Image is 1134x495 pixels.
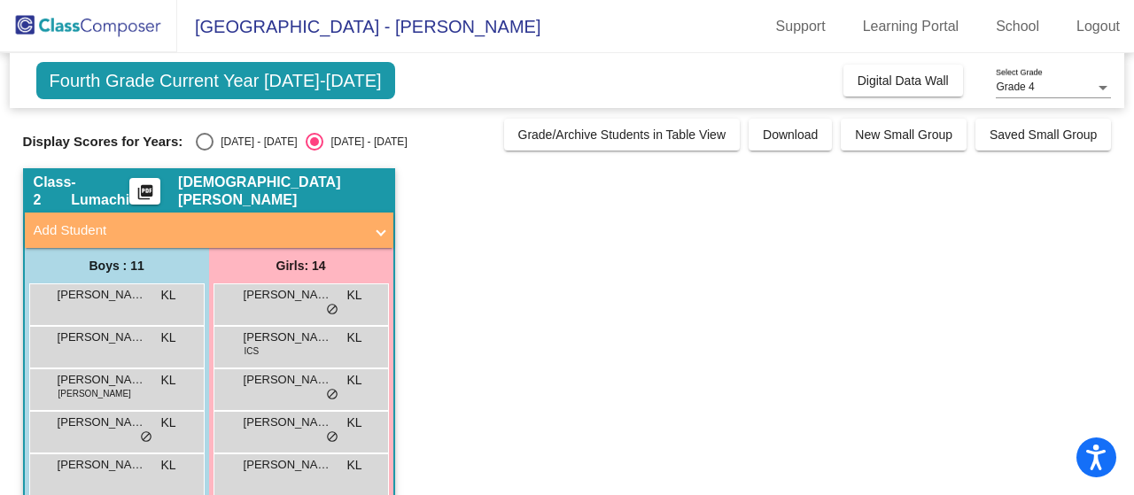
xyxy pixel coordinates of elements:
[244,414,332,431] span: [PERSON_NAME]
[323,134,407,150] div: [DATE] - [DATE]
[25,248,209,283] div: Boys : 11
[346,414,361,432] span: KL
[843,65,963,97] button: Digital Data Wall
[71,174,129,209] span: - Lumachi
[209,248,393,283] div: Girls: 14
[244,286,332,304] span: [PERSON_NAME]
[244,329,332,346] span: [PERSON_NAME]
[504,119,741,151] button: Grade/Archive Students in Table View
[749,119,832,151] button: Download
[129,178,160,205] button: Print Students Details
[244,371,332,389] span: [PERSON_NAME]
[34,174,72,209] span: Class 2
[346,286,361,305] span: KL
[762,12,840,41] a: Support
[346,456,361,475] span: KL
[23,134,183,150] span: Display Scores for Years:
[855,128,952,142] span: New Small Group
[849,12,974,41] a: Learning Portal
[178,174,384,209] span: [DEMOGRAPHIC_DATA][PERSON_NAME]
[34,220,363,241] mat-panel-title: Add Student
[982,12,1053,41] a: School
[346,329,361,347] span: KL
[160,286,175,305] span: KL
[135,183,156,208] mat-icon: picture_as_pdf
[196,133,407,151] mat-radio-group: Select an option
[58,286,146,304] span: [PERSON_NAME]
[245,344,260,358] span: ICS
[244,456,332,474] span: [PERSON_NAME]
[975,119,1111,151] button: Saved Small Group
[326,388,338,402] span: do_not_disturb_alt
[58,371,146,389] span: [PERSON_NAME]
[58,414,146,431] span: [PERSON_NAME]
[160,414,175,432] span: KL
[58,329,146,346] span: [PERSON_NAME]
[214,134,297,150] div: [DATE] - [DATE]
[58,387,131,400] span: [PERSON_NAME]
[326,430,338,445] span: do_not_disturb_alt
[160,456,175,475] span: KL
[36,62,395,99] span: Fourth Grade Current Year [DATE]-[DATE]
[140,430,152,445] span: do_not_disturb_alt
[518,128,726,142] span: Grade/Archive Students in Table View
[763,128,818,142] span: Download
[58,456,146,474] span: [PERSON_NAME]
[841,119,967,151] button: New Small Group
[1062,12,1134,41] a: Logout
[858,73,949,88] span: Digital Data Wall
[177,12,540,41] span: [GEOGRAPHIC_DATA] - [PERSON_NAME]
[160,329,175,347] span: KL
[25,213,393,248] mat-expansion-panel-header: Add Student
[326,303,338,317] span: do_not_disturb_alt
[346,371,361,390] span: KL
[996,81,1034,93] span: Grade 4
[160,371,175,390] span: KL
[990,128,1097,142] span: Saved Small Group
